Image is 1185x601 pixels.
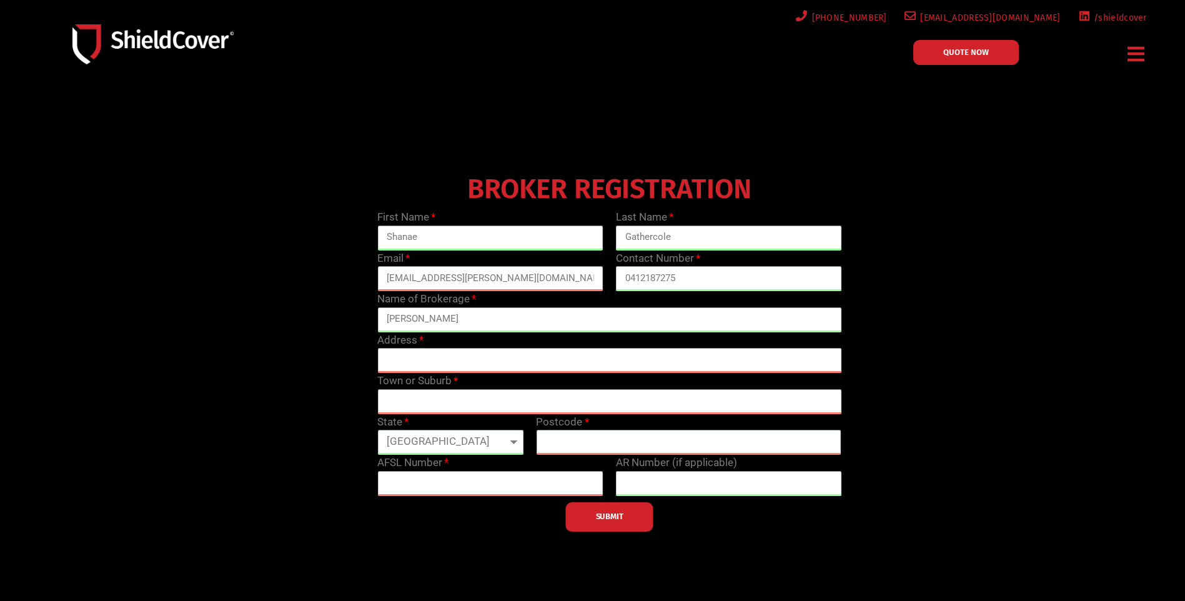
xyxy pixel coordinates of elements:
label: Email [377,251,410,267]
a: [EMAIL_ADDRESS][DOMAIN_NAME] [902,10,1061,26]
label: AFSL Number [377,455,449,471]
label: Last Name [616,209,673,226]
a: QUOTE NOW [913,40,1019,65]
span: /shieldcover [1089,10,1147,26]
div: Menu Toggle [1123,39,1150,69]
button: SUBMIT [566,502,653,532]
label: AR Number (if applicable) [616,455,737,471]
label: First Name [377,209,435,226]
span: [PHONE_NUMBER] [808,10,887,26]
label: Address [377,332,424,349]
a: [PHONE_NUMBER] [793,10,887,26]
label: State [377,414,409,430]
a: /shieldcover [1076,10,1147,26]
label: Town or Suburb [377,373,458,389]
label: Contact Number [616,251,700,267]
span: SUBMIT [596,515,623,518]
span: [EMAIL_ADDRESS][DOMAIN_NAME] [916,10,1060,26]
label: Postcode [536,414,588,430]
label: Name of Brokerage [377,291,476,307]
img: Shield-Cover-Underwriting-Australia-logo-full [72,24,234,64]
span: QUOTE NOW [943,48,989,56]
h4: BROKER REGISTRATION [371,182,848,197]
